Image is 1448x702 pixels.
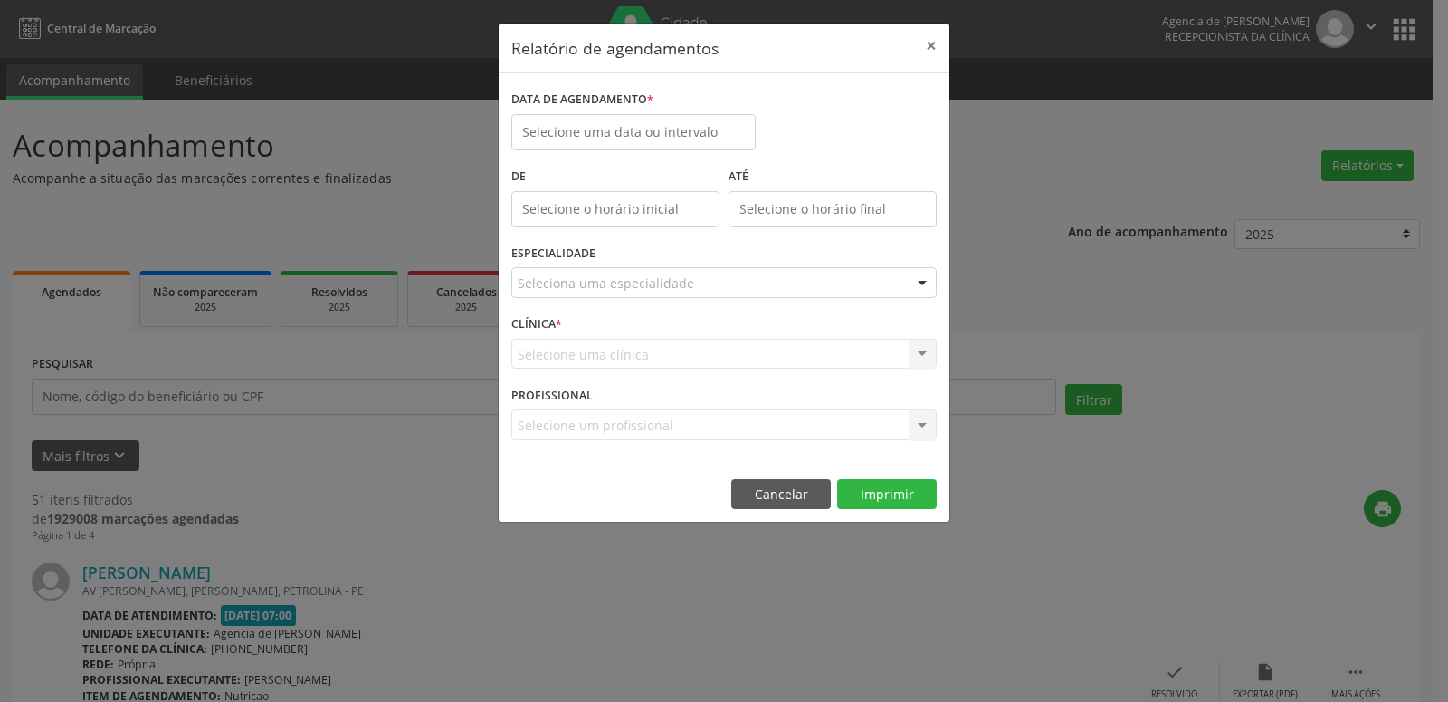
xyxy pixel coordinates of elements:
button: Close [913,24,949,68]
label: PROFISSIONAL [511,381,593,409]
span: Seleciona uma especialidade [518,274,694,293]
h5: Relatório de agendamentos [511,36,719,60]
label: ATÉ [729,163,937,191]
input: Selecione o horário final [729,191,937,227]
label: ESPECIALIDADE [511,240,595,268]
label: CLÍNICA [511,311,562,339]
input: Selecione o horário inicial [511,191,719,227]
input: Selecione uma data ou intervalo [511,114,756,150]
label: De [511,163,719,191]
button: Imprimir [837,479,937,510]
label: DATA DE AGENDAMENTO [511,86,653,114]
button: Cancelar [731,479,831,510]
